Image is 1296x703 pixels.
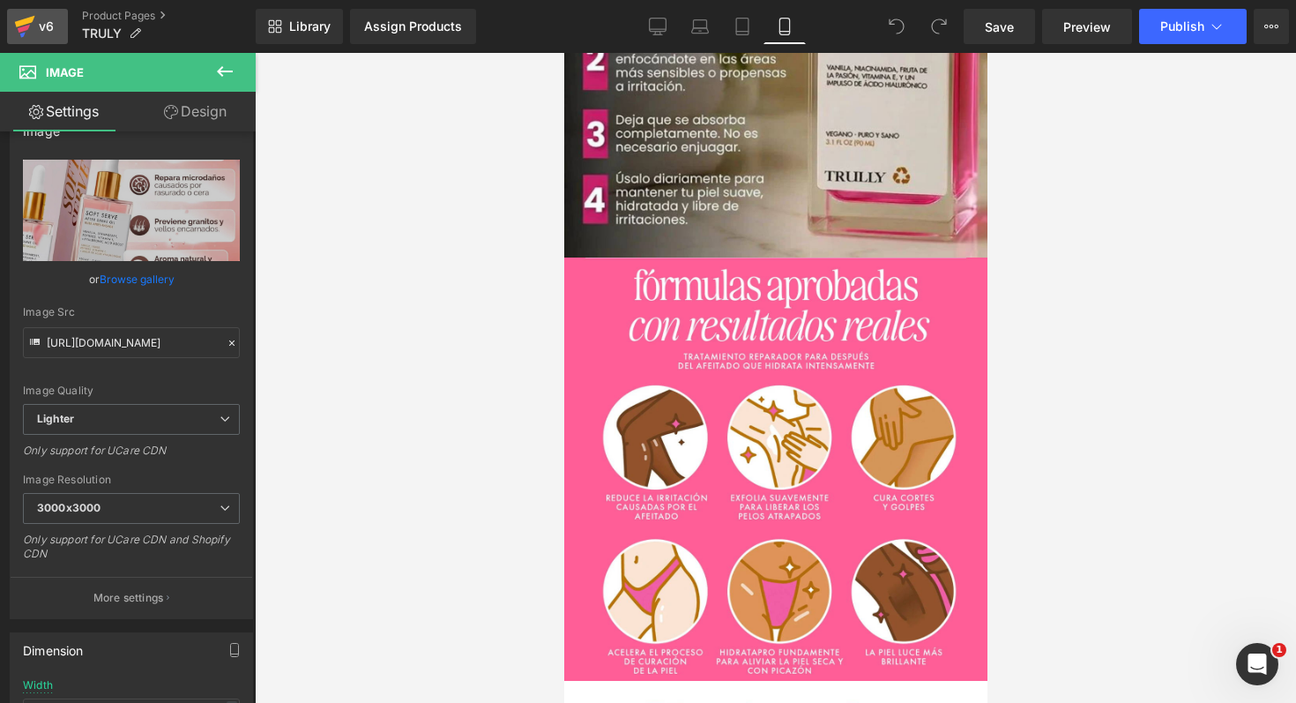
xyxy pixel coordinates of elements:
[23,633,84,658] div: Dimension
[23,679,53,692] div: Width
[23,444,240,469] div: Only support for UCare CDN
[637,9,679,44] a: Desktop
[1160,19,1204,34] span: Publish
[23,327,240,358] input: Link
[82,26,122,41] span: TRULY
[721,9,763,44] a: Tablet
[921,9,957,44] button: Redo
[23,474,240,486] div: Image Resolution
[37,501,101,514] b: 3000x3000
[46,65,84,79] span: Image
[1042,9,1132,44] a: Preview
[37,412,74,425] b: Lighter
[35,15,57,38] div: v6
[82,9,256,23] a: Product Pages
[23,306,240,318] div: Image Src
[289,19,331,34] span: Library
[879,9,914,44] button: Undo
[763,9,806,44] a: Mobile
[131,92,259,131] a: Design
[1063,18,1111,36] span: Preview
[11,577,252,618] button: More settings
[1272,643,1286,657] span: 1
[23,385,240,397] div: Image Quality
[1139,9,1247,44] button: Publish
[23,533,240,572] div: Only support for UCare CDN and Shopify CDN
[364,19,462,34] div: Assign Products
[1236,643,1278,685] iframe: Intercom live chat
[7,9,68,44] a: v6
[100,264,175,295] a: Browse gallery
[256,9,343,44] a: New Library
[93,590,164,606] p: More settings
[1254,9,1289,44] button: More
[23,270,240,288] div: or
[985,18,1014,36] span: Save
[679,9,721,44] a: Laptop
